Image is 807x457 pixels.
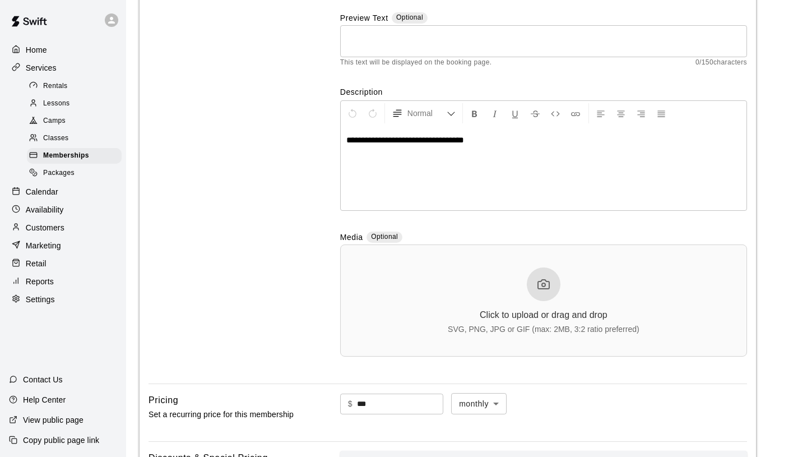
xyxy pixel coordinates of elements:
[149,408,304,422] p: Set a recurring price for this membership
[27,131,122,146] div: Classes
[27,165,122,181] div: Packages
[9,59,117,76] a: Services
[480,310,607,320] div: Click to upload or drag and drop
[43,133,68,144] span: Classes
[27,96,122,112] div: Lessons
[9,255,117,272] a: Retail
[407,108,447,119] span: Normal
[26,44,47,56] p: Home
[348,398,353,410] p: $
[26,294,55,305] p: Settings
[9,237,117,254] a: Marketing
[27,148,122,164] div: Memberships
[43,150,89,161] span: Memberships
[363,103,382,123] button: Redo
[23,394,66,405] p: Help Center
[632,103,651,123] button: Right Align
[27,79,122,94] div: Rentals
[149,393,178,408] h6: Pricing
[526,103,545,123] button: Format Strikethrough
[451,393,507,414] div: monthly
[695,57,747,68] span: 0 / 150 characters
[23,374,63,385] p: Contact Us
[387,103,460,123] button: Formatting Options
[566,103,585,123] button: Insert Link
[611,103,630,123] button: Center Align
[505,103,525,123] button: Format Underline
[43,116,66,127] span: Camps
[26,222,64,233] p: Customers
[396,13,423,21] span: Optional
[9,273,117,290] a: Reports
[652,103,671,123] button: Justify Align
[448,325,639,334] div: SVG, PNG, JPG or GIF (max: 2MB, 3:2 ratio preferred)
[26,204,64,215] p: Availability
[27,165,126,182] a: Packages
[27,113,126,130] a: Camps
[26,62,57,73] p: Services
[26,258,47,269] p: Retail
[340,57,492,68] span: This text will be displayed on the booking page.
[43,81,68,92] span: Rentals
[27,95,126,112] a: Lessons
[27,77,126,95] a: Rentals
[546,103,565,123] button: Insert Code
[9,41,117,58] a: Home
[340,12,388,25] label: Preview Text
[43,168,75,179] span: Packages
[465,103,484,123] button: Format Bold
[9,183,117,200] a: Calendar
[26,240,61,251] p: Marketing
[340,86,747,98] label: Description
[26,276,54,287] p: Reports
[9,201,117,218] a: Availability
[43,98,70,109] span: Lessons
[591,103,610,123] button: Left Align
[371,233,398,241] span: Optional
[26,186,58,197] p: Calendar
[23,435,99,446] p: Copy public page link
[9,291,117,308] a: Settings
[343,103,362,123] button: Undo
[27,147,126,165] a: Memberships
[27,130,126,147] a: Classes
[9,219,117,236] a: Customers
[23,414,84,426] p: View public page
[340,232,363,244] label: Media
[485,103,504,123] button: Format Italics
[27,113,122,129] div: Camps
